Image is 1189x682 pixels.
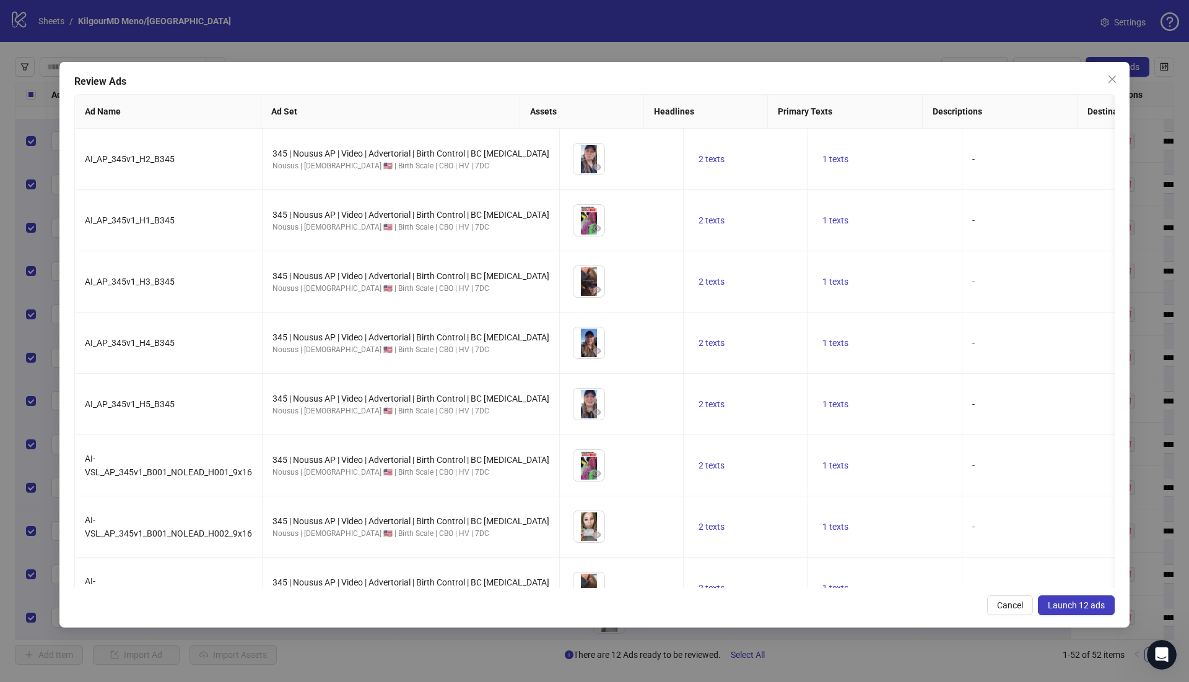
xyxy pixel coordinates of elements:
span: 1 texts [822,522,848,532]
div: Nousus | [DEMOGRAPHIC_DATA] 🇺🇸 | Birth Scale | CBO | HV | 7DC [272,283,549,295]
span: - [972,522,975,532]
span: 2 texts [699,522,725,532]
iframe: Intercom live chat [1147,640,1177,670]
button: Preview [590,527,604,542]
span: eye [593,285,601,294]
span: - [972,583,975,593]
img: Asset 1 [573,144,604,175]
button: Preview [590,466,604,481]
button: 2 texts [694,519,730,534]
span: AI_AP_345v1_H1_B345 [85,215,175,225]
img: Asset 1 [573,205,604,236]
p: The team can also help [60,15,154,28]
span: 1 texts [822,460,848,470]
div: Close [217,5,240,27]
button: Upload attachment [19,405,29,415]
span: eye [593,408,601,417]
th: Ad Set [261,95,520,129]
div: Laura says… [10,255,238,340]
button: Preview [590,282,604,297]
div: Nousus | [DEMOGRAPHIC_DATA] 🇺🇸 | Birth Scale | CBO | HV | 7DC [272,344,549,356]
div: Laura says… [10,340,238,383]
span: Ticket has been created • 12m ago [63,346,199,356]
div: 345 | Nousus AP | Video | Advertorial | Birth Control | BC [MEDICAL_DATA] [272,576,549,589]
span: 1 texts [822,399,848,409]
div: 345 | Nousus AP | Video | Advertorial | Birth Control | BC [MEDICAL_DATA] [272,330,549,344]
div: Laura says… [10,81,238,255]
span: 2 texts [699,215,725,225]
span: eye [593,530,601,539]
span: AI-VSL_AP_345v1_B001_NOLEAD_H002_9x16 [85,515,252,538]
div: Hi [PERSON_NAME],​I hope you’re doing well!​Yes, absolutely - I’ll go ahead and increase your lim... [10,81,203,254]
span: AI_AP_345v1_H5_B345 [85,399,175,409]
button: Preview [590,405,604,420]
span: AI-VSL_AP_345v1_B001_NOLEAD_H003_9x16 [85,576,252,600]
span: Cancel [997,600,1023,610]
button: 2 texts [694,397,730,412]
span: 2 texts [699,338,725,348]
button: Preview [590,221,604,236]
button: 2 texts [694,335,730,350]
span: eye [593,347,601,355]
span: 2 texts [699,583,725,593]
img: Asset 1 [573,572,604,603]
img: Asset 1 [573,266,604,297]
button: Cancel [987,595,1033,615]
button: 2 texts [694,581,730,595]
button: 2 texts [694,458,730,473]
div: Nousus | [DEMOGRAPHIC_DATA] 🇺🇸 | Birth Scale | CBO | HV | 7DC [272,405,549,417]
h1: Fin [60,6,75,15]
button: 1 texts [817,458,853,473]
span: 1 texts [822,277,848,287]
span: AI_AP_345v1_H2_B345 [85,154,175,164]
div: Nousus | [DEMOGRAPHIC_DATA] 🇺🇸 | Birth Scale | CBO | HV | 7DC [272,160,549,172]
span: 2 texts [699,399,725,409]
button: go back [8,5,32,28]
span: 1 texts [822,583,848,593]
th: Ad Name [75,95,261,129]
th: Descriptions [923,95,1078,129]
strong: Submitted [100,358,147,368]
div: Nousus | [DEMOGRAPHIC_DATA] 🇺🇸 | Birth Scale | CBO | HV | 7DC [272,467,549,478]
button: 2 texts [694,213,730,228]
button: 1 texts [817,152,853,166]
th: Headlines [644,95,768,129]
span: AI-VSL_AP_345v1_B001_NOLEAD_H001_9x16 [85,454,252,477]
button: 1 texts [817,274,853,289]
img: Asset 1 [573,327,604,358]
th: Assets [520,95,644,129]
button: Emoji picker [39,405,49,415]
span: AI_AP_345v1_H3_B345 [85,277,175,287]
button: Preview [590,343,604,358]
div: Nousus | [DEMOGRAPHIC_DATA] 🇺🇸 | Birth Scale | CBO | HV | 7DC [272,222,549,233]
div: Nousus | [DEMOGRAPHIC_DATA] 🇺🇸 | Birth Scale | CBO | HV | 7DC [272,528,549,540]
button: 1 texts [817,213,853,228]
th: Primary Texts [768,95,923,129]
button: Home [194,5,217,28]
div: 345 | Nousus AP | Video | Advertorial | Birth Control | BC [MEDICAL_DATA] [272,453,549,467]
img: Asset 1 [573,389,604,420]
div: Yes, absolutely - I’ll go ahead and increase your limit, and our Sales team will contact you by e... [20,137,193,246]
span: eye [593,224,601,233]
span: - [972,215,975,225]
button: 1 texts [817,397,853,412]
span: - [972,460,975,470]
button: Send a message… [212,400,232,420]
button: 1 texts [817,335,853,350]
span: 2 texts [699,277,725,287]
span: eye [593,163,601,171]
div: Review Ads [74,74,1115,89]
span: - [972,277,975,287]
div: Ads are now added :) Happy launching! 🚀 [20,287,115,323]
button: 2 texts [694,274,730,289]
button: Preview [590,160,604,175]
span: - [972,338,975,348]
span: 1 texts [822,154,848,164]
button: Close [1102,69,1122,89]
div: 345 | Nousus AP | Video | Advertorial | Birth Control | BC [MEDICAL_DATA] [272,208,549,222]
div: Hi [PERSON_NAME], ​ [20,88,193,113]
div: 345 | Nousus AP | Video | Advertorial | Birth Control | BC [MEDICAL_DATA] [272,514,549,528]
span: - [972,399,975,409]
span: eye [593,469,601,478]
span: Sales [120,50,144,60]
